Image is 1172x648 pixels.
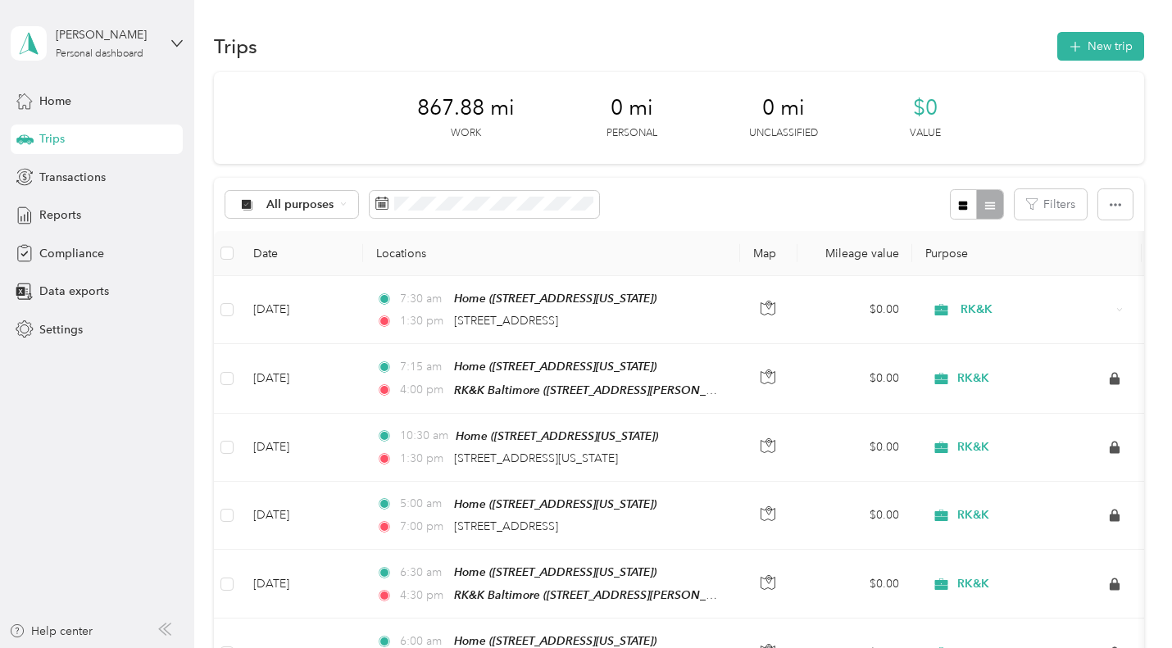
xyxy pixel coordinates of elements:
[417,95,515,121] span: 867.88 mi
[39,206,81,224] span: Reports
[454,497,656,510] span: Home ([STREET_ADDRESS][US_STATE])
[451,126,481,141] p: Work
[400,358,447,376] span: 7:15 am
[961,301,1111,319] span: RK&K
[363,231,740,276] th: Locations
[611,95,653,121] span: 0 mi
[910,126,941,141] p: Value
[1057,32,1144,61] button: New trip
[1015,189,1087,220] button: Filters
[740,231,797,276] th: Map
[266,199,334,211] span: All purposes
[454,634,656,647] span: Home ([STREET_ADDRESS][US_STATE])
[39,169,106,186] span: Transactions
[456,429,658,442] span: Home ([STREET_ADDRESS][US_STATE])
[39,245,104,262] span: Compliance
[606,126,657,141] p: Personal
[400,290,447,308] span: 7:30 am
[9,623,93,640] button: Help center
[214,38,257,55] h1: Trips
[400,495,447,513] span: 5:00 am
[56,26,158,43] div: [PERSON_NAME]
[454,383,803,397] span: RK&K Baltimore ([STREET_ADDRESS][PERSON_NAME][US_STATE])
[454,314,558,328] span: [STREET_ADDRESS]
[240,344,363,413] td: [DATE]
[56,49,143,59] div: Personal dashboard
[400,427,448,445] span: 10:30 am
[400,518,447,536] span: 7:00 pm
[400,450,447,468] span: 1:30 pm
[957,371,989,386] span: RK&K
[957,508,989,523] span: RK&K
[957,577,989,591] span: RK&K
[454,360,656,373] span: Home ([STREET_ADDRESS][US_STATE])
[454,519,558,533] span: [STREET_ADDRESS]
[797,276,912,344] td: $0.00
[240,550,363,619] td: [DATE]
[400,381,447,399] span: 4:00 pm
[400,312,447,330] span: 1:30 pm
[240,414,363,482] td: [DATE]
[454,451,618,465] span: [STREET_ADDRESS][US_STATE]
[240,231,363,276] th: Date
[762,95,805,121] span: 0 mi
[454,565,656,578] span: Home ([STREET_ADDRESS][US_STATE])
[912,231,1142,276] th: Purpose
[454,292,656,305] span: Home ([STREET_ADDRESS][US_STATE])
[454,588,803,602] span: RK&K Baltimore ([STREET_ADDRESS][PERSON_NAME][US_STATE])
[797,482,912,550] td: $0.00
[913,95,938,121] span: $0
[1080,556,1172,648] iframe: Everlance-gr Chat Button Frame
[797,550,912,619] td: $0.00
[39,93,71,110] span: Home
[400,587,447,605] span: 4:30 pm
[957,440,989,455] span: RK&K
[39,130,65,147] span: Trips
[39,321,83,338] span: Settings
[797,344,912,413] td: $0.00
[797,231,912,276] th: Mileage value
[400,564,447,582] span: 6:30 am
[39,283,109,300] span: Data exports
[240,482,363,550] td: [DATE]
[240,276,363,344] td: [DATE]
[797,414,912,482] td: $0.00
[749,126,818,141] p: Unclassified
